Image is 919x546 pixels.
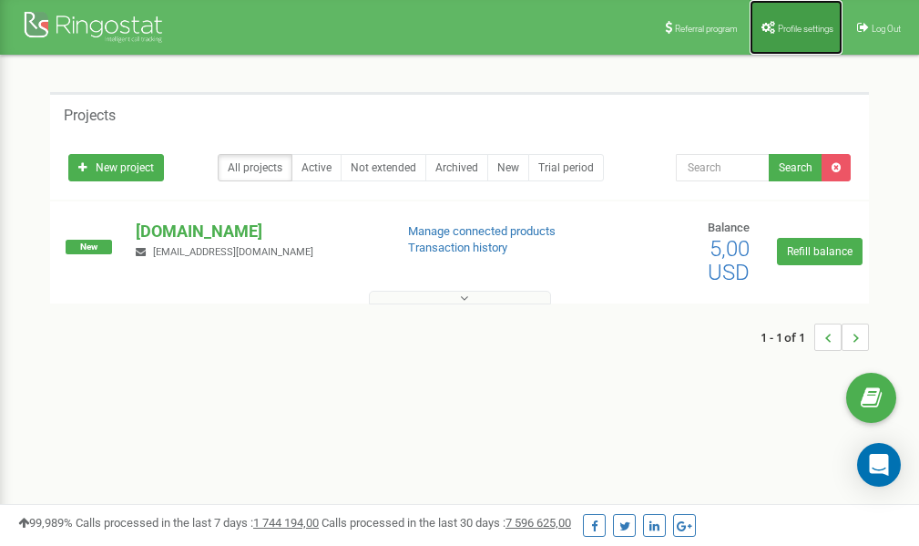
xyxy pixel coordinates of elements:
[68,154,164,181] a: New project
[253,516,319,530] u: 1 744 194,00
[18,516,73,530] span: 99,989%
[769,154,822,181] button: Search
[505,516,571,530] u: 7 596 625,00
[136,220,378,243] p: [DOMAIN_NAME]
[676,154,770,181] input: Search
[153,246,313,258] span: [EMAIL_ADDRESS][DOMAIN_NAME]
[872,24,901,34] span: Log Out
[408,224,556,238] a: Manage connected products
[761,305,869,369] nav: ...
[341,154,426,181] a: Not extended
[761,324,814,351] span: 1 - 1 of 1
[857,443,901,487] div: Open Intercom Messenger
[487,154,529,181] a: New
[64,108,116,124] h5: Projects
[218,154,292,181] a: All projects
[322,516,571,530] span: Calls processed in the last 30 days :
[777,238,863,265] a: Refill balance
[708,221,750,234] span: Balance
[66,240,112,254] span: New
[425,154,488,181] a: Archived
[675,24,738,34] span: Referral program
[778,24,833,34] span: Profile settings
[76,516,319,530] span: Calls processed in the last 7 days :
[528,154,604,181] a: Trial period
[291,154,342,181] a: Active
[708,236,750,285] span: 5,00 USD
[408,241,507,254] a: Transaction history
